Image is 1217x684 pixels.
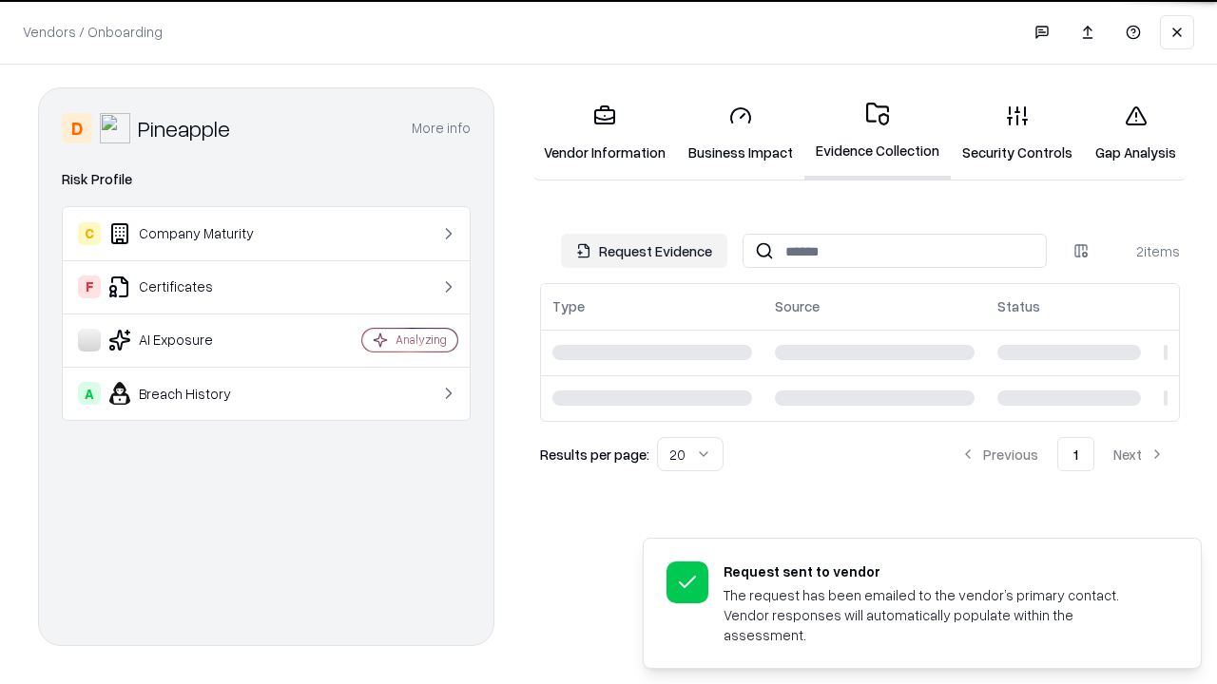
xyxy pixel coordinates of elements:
[78,329,305,351] div: AI Exposure
[78,382,305,405] div: Breach History
[78,382,101,405] div: A
[396,332,447,348] div: Analyzing
[532,89,677,178] a: Vendor Information
[100,113,130,143] img: Pineapple
[62,113,92,143] div: D
[724,561,1155,581] div: Request sent to vendor
[775,296,820,316] div: Source
[78,222,101,245] div: C
[724,585,1155,645] div: The request has been emailed to the vendor’s primary contact. Vendor responses will automatically...
[412,111,471,145] button: More info
[540,445,649,465] p: Results per page:
[78,222,305,245] div: Company Maturity
[677,89,804,178] a: Business Impact
[62,168,471,191] div: Risk Profile
[1057,437,1094,471] button: 1
[997,296,1040,316] div: Status
[945,437,1180,471] nav: pagination
[804,87,951,180] a: Evidence Collection
[78,275,305,298] div: Certificates
[552,296,585,316] div: Type
[23,22,163,42] p: Vendors / Onboarding
[951,89,1084,178] a: Security Controls
[1084,89,1188,178] a: Gap Analysis
[78,275,101,298] div: F
[561,234,727,268] button: Request Evidence
[138,113,230,143] div: Pineapple
[1104,241,1180,261] div: 2 items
